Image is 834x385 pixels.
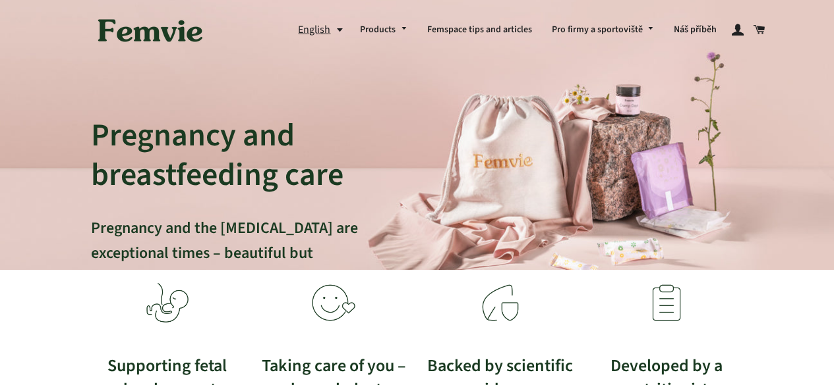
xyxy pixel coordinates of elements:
a: Pro firmy a sportoviště [542,13,665,47]
p: Pregnancy and the [MEDICAL_DATA] are exceptional times – beautiful but challenging. The body and ... [91,216,385,364]
img: Femvie [91,10,210,51]
a: Products [350,13,417,47]
a: Náš příběh [664,13,727,47]
a: Femspace tips and articles [417,13,542,47]
h2: Pregnancy and breastfeeding care [91,116,385,195]
button: English [298,21,350,39]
